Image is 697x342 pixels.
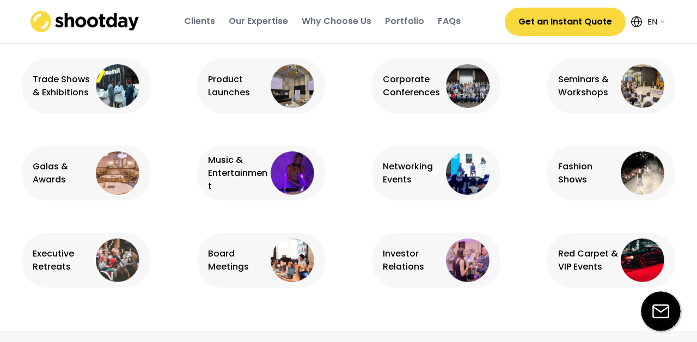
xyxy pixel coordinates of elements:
[446,239,490,282] img: investor%20relations%403x.webp
[302,15,371,27] div: Why Choose Us
[505,8,626,36] button: Get an Instant Quote
[30,11,139,32] img: shootday_logo.png
[33,73,93,99] div: Trade Shows & Exhibitions
[558,73,619,99] div: Seminars & Workshops
[621,64,664,108] img: seminars%403x.webp
[96,64,139,108] img: exhibition%402x.png
[208,247,268,273] div: Board Meetings
[446,151,490,195] img: networking%20event%402x.png
[208,73,268,99] div: Product Launches
[621,239,664,282] img: VIP%20event%403x.webp
[383,160,443,186] div: Networking Events
[33,160,93,186] div: Galas & Awards
[229,15,288,27] div: Our Expertise
[271,64,314,108] img: product%20launches%403x.webp
[33,247,93,273] div: Executive Retreats
[634,279,683,328] iframe: Webchat Widget
[184,15,215,27] div: Clients
[558,247,619,273] div: Red Carpet & VIP Events
[438,15,461,27] div: FAQs
[383,73,443,99] div: Corporate Conferences
[208,154,268,193] div: Music & Entertainment
[96,151,139,195] img: gala%20event%403x.webp
[385,15,424,27] div: Portfolio
[621,151,664,195] img: fashion%20event%403x.webp
[558,160,619,186] div: Fashion Shows
[271,239,314,282] img: board%20meeting%403x.webp
[631,16,642,27] img: Icon%20feather-globe%20%281%29.svg
[96,239,139,282] img: prewedding-circle%403x.webp
[383,247,443,273] div: Investor Relations
[271,151,314,195] img: entertainment%403x.webp
[446,64,490,108] img: corporate%20conference%403x.webp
